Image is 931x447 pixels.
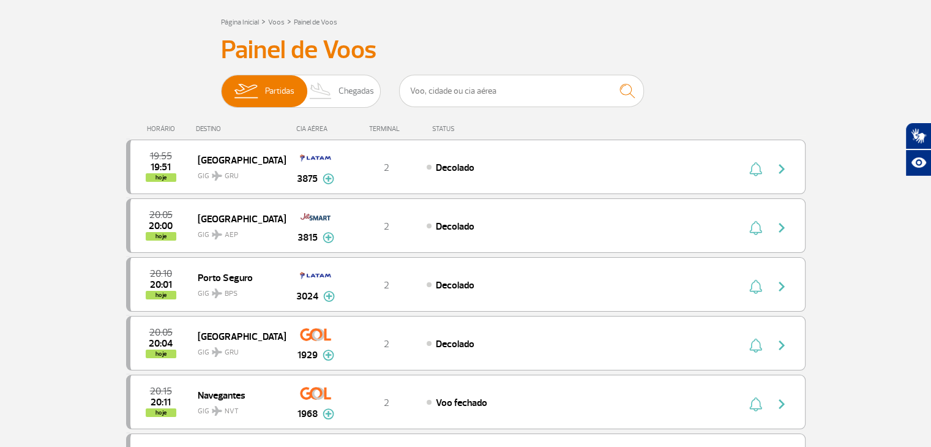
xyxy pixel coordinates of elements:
span: 2025-08-25 20:10:00 [150,269,172,278]
span: Partidas [265,75,294,107]
span: 2 [384,162,389,174]
span: hoje [146,408,176,417]
span: [GEOGRAPHIC_DATA] [198,328,276,344]
img: sino-painel-voo.svg [749,338,762,353]
span: 3875 [297,171,318,186]
span: Chegadas [338,75,374,107]
span: Voo fechado [436,397,487,409]
span: AEP [225,230,238,241]
span: 2025-08-25 20:04:23 [149,339,173,348]
a: Voos [268,18,285,27]
span: 2 [384,338,389,350]
img: sino-painel-voo.svg [749,220,762,235]
img: seta-direita-painel-voo.svg [774,220,789,235]
img: seta-direita-painel-voo.svg [774,279,789,294]
img: mais-info-painel-voo.svg [323,408,334,419]
span: hoje [146,350,176,358]
div: DESTINO [196,125,285,133]
img: destiny_airplane.svg [212,406,222,416]
div: TERMINAL [346,125,426,133]
span: Navegantes [198,387,276,403]
span: GIG [198,399,276,417]
span: Decolado [436,338,474,350]
a: Página Inicial [221,18,259,27]
img: sino-painel-voo.svg [749,162,762,176]
span: BPS [225,288,237,299]
span: GIG [198,223,276,241]
img: destiny_airplane.svg [212,288,222,298]
img: destiny_airplane.svg [212,230,222,239]
span: 2025-08-25 20:00:08 [149,222,173,230]
span: 2025-08-25 19:51:59 [151,163,171,171]
button: Abrir tradutor de língua de sinais. [905,122,931,149]
div: Plugin de acessibilidade da Hand Talk. [905,122,931,176]
span: hoje [146,291,176,299]
span: GIG [198,340,276,358]
h3: Painel de Voos [221,35,711,66]
span: GRU [225,347,239,358]
span: 2 [384,397,389,409]
input: Voo, cidade ou cia aérea [399,75,644,107]
img: destiny_airplane.svg [212,347,222,357]
a: > [287,14,291,28]
span: 2025-08-25 19:55:00 [150,152,172,160]
img: seta-direita-painel-voo.svg [774,397,789,411]
img: sino-painel-voo.svg [749,397,762,411]
a: > [261,14,266,28]
button: Abrir recursos assistivos. [905,149,931,176]
span: 2025-08-25 20:05:00 [149,328,173,337]
div: CIA AÉREA [285,125,346,133]
span: hoje [146,232,176,241]
span: GRU [225,171,239,182]
div: HORÁRIO [130,125,196,133]
span: GIG [198,164,276,182]
span: Decolado [436,162,474,174]
span: Porto Seguro [198,269,276,285]
div: STATUS [426,125,526,133]
span: 2025-08-25 20:15:00 [150,387,172,396]
span: [GEOGRAPHIC_DATA] [198,152,276,168]
img: slider-embarque [226,75,265,107]
span: Decolado [436,220,474,233]
span: 2 [384,279,389,291]
span: [GEOGRAPHIC_DATA] [198,211,276,227]
img: mais-info-painel-voo.svg [323,232,334,243]
img: seta-direita-painel-voo.svg [774,162,789,176]
img: destiny_airplane.svg [212,171,222,181]
img: seta-direita-painel-voo.svg [774,338,789,353]
img: mais-info-painel-voo.svg [323,291,335,302]
span: NVT [225,406,239,417]
span: 2025-08-25 20:01:04 [150,280,172,289]
span: 2025-08-25 20:05:00 [149,211,173,219]
span: 3815 [297,230,318,245]
span: Decolado [436,279,474,291]
span: 3024 [296,289,318,304]
span: GIG [198,282,276,299]
img: mais-info-painel-voo.svg [323,173,334,184]
span: hoje [146,173,176,182]
img: mais-info-painel-voo.svg [323,350,334,361]
span: 1929 [297,348,318,362]
span: 2 [384,220,389,233]
span: 2025-08-25 20:11:15 [151,398,171,407]
a: Painel de Voos [294,18,337,27]
span: 1968 [297,407,318,421]
img: slider-desembarque [303,75,339,107]
img: sino-painel-voo.svg [749,279,762,294]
